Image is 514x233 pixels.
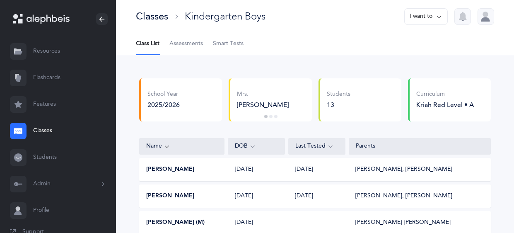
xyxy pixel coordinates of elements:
div: [DATE] [228,218,285,227]
span: [DATE] [295,165,313,174]
div: Kindergarten Boys [185,10,265,23]
div: Name [146,142,217,151]
button: [PERSON_NAME] [146,165,194,174]
span: Smart Tests [213,40,244,48]
span: Assessments [169,40,203,48]
div: DOB [235,142,278,151]
button: [PERSON_NAME] (M) [146,218,205,227]
div: School Year [147,90,180,99]
div: Kriah Red Level • A [416,100,474,109]
div: [PERSON_NAME] [PERSON_NAME] [355,218,451,227]
div: Students [327,90,350,99]
div: [DATE] [228,192,285,200]
button: 1 [264,115,268,118]
div: Parents [356,142,484,150]
div: 2025/2026 [147,100,180,109]
div: Classes [136,10,168,23]
div: [PERSON_NAME], [PERSON_NAME] [355,165,452,174]
div: 13 [327,100,350,109]
button: 2 [269,115,273,118]
div: [PERSON_NAME], [PERSON_NAME] [355,192,452,200]
div: [PERSON_NAME] [237,100,305,109]
div: [DATE] [228,165,285,174]
div: Mrs. [237,90,305,99]
button: [PERSON_NAME] [146,192,194,200]
button: I want to [404,8,448,25]
span: [DATE] [295,192,313,200]
button: 3 [274,115,278,118]
div: Last Tested [295,142,338,151]
div: Curriculum [416,90,474,99]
